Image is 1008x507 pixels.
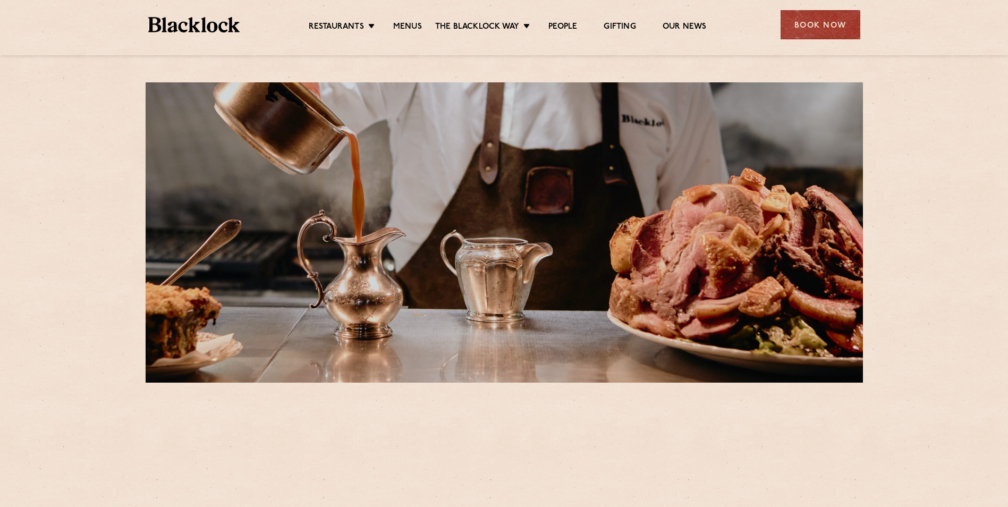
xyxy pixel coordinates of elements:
[663,22,707,33] a: Our News
[435,22,519,33] a: The Blacklock Way
[548,22,577,33] a: People
[604,22,636,33] a: Gifting
[309,22,364,33] a: Restaurants
[393,22,422,33] a: Menus
[781,10,860,39] div: Book Now
[148,17,240,32] img: BL_Textured_Logo-footer-cropped.svg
